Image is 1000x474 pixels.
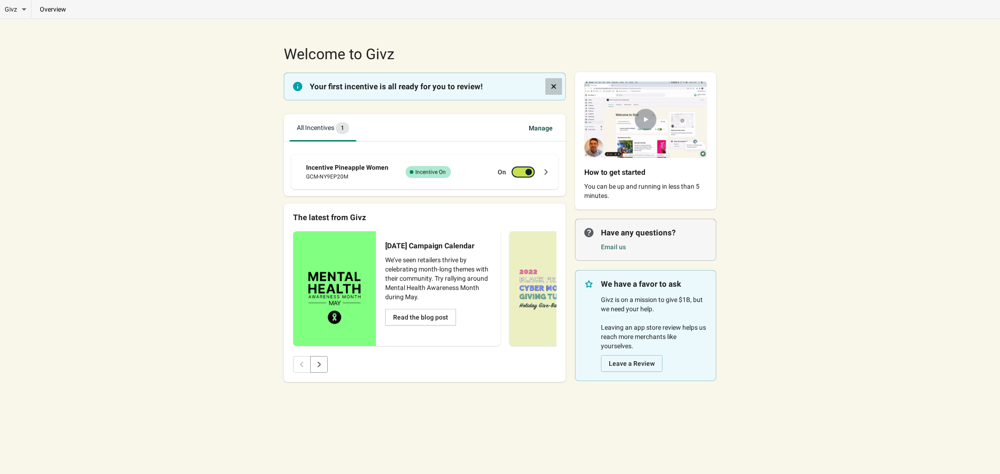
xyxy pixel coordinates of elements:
[406,166,451,178] span: Incentive On
[498,167,506,177] label: On
[601,227,707,238] p: Have any questions?
[584,167,692,178] h2: How to get started
[385,309,456,326] button: Read the blog post
[293,213,556,222] div: The latest from Givz
[385,240,476,252] h2: [DATE] Campaign Calendar
[601,278,707,289] p: We have a favor to ask
[5,5,17,14] span: Givz
[385,255,491,302] p: We’ve seen retailers thrive by celebrating month-long themes with their community. Try rallying a...
[31,5,75,14] p: overview
[545,78,562,95] button: Dismiss notification
[310,356,328,373] button: Next
[306,163,392,172] div: Incentive Pineapple Women
[293,356,556,373] nav: Pagination
[521,120,560,136] span: Manage
[293,231,376,346] img: image_qkybex.png
[310,81,546,92] p: Your first incentive is all ready for you to review!
[601,355,662,372] button: Leave a Review
[519,115,562,142] button: Manage incentives
[601,296,706,350] span: Givz is on a mission to give $1B, but we need your help. Leaving an app store review helps us rea...
[306,172,392,181] div: GCM-NY9EP20M
[575,72,716,167] img: de22701b3f454b70bb084da32b4ae3d0-1644416428799-with-play.gif
[284,47,566,62] div: Welcome to Givz
[509,231,592,346] img: blog_preview_image_for_app_1x_yw5cg0.jpg
[297,124,349,131] span: All Incentives
[336,122,349,134] span: 1
[393,314,448,321] span: Read the blog post
[584,182,707,200] p: You can be up and running in less than 5 minutes.
[287,115,358,142] button: All campaigns
[601,243,626,251] a: Email us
